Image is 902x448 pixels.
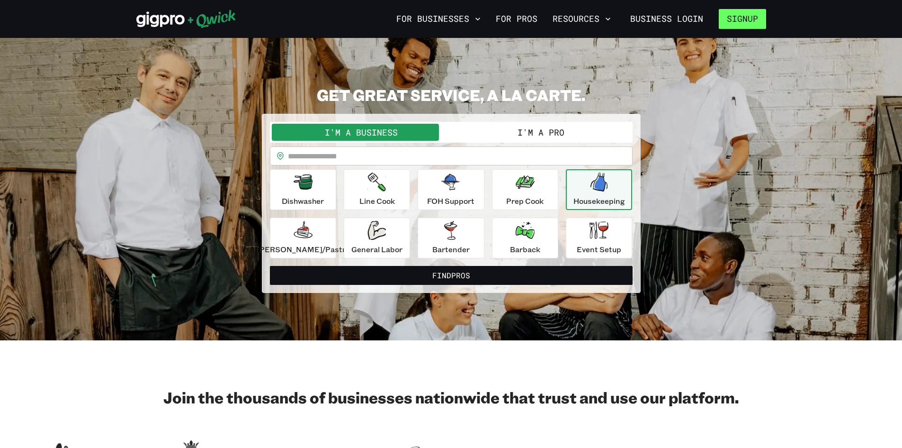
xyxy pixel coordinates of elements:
[270,266,633,285] button: FindPros
[492,11,541,27] a: For Pros
[492,218,558,258] button: Barback
[393,11,484,27] button: For Businesses
[510,244,540,255] p: Barback
[506,195,544,207] p: Prep Cook
[573,195,625,207] p: Housekeeping
[418,169,484,210] button: FOH Support
[719,9,766,29] button: Signup
[136,388,766,407] h2: Join the thousands of businesses nationwide that trust and use our platform.
[270,218,336,258] button: [PERSON_NAME]/Pastry
[359,195,395,207] p: Line Cook
[344,169,410,210] button: Line Cook
[344,218,410,258] button: General Labor
[272,124,451,141] button: I'm a Business
[270,169,336,210] button: Dishwasher
[418,218,484,258] button: Bartender
[451,124,631,141] button: I'm a Pro
[427,195,474,207] p: FOH Support
[577,244,621,255] p: Event Setup
[282,195,324,207] p: Dishwasher
[492,169,558,210] button: Prep Cook
[622,9,711,29] a: Business Login
[566,218,632,258] button: Event Setup
[549,11,615,27] button: Resources
[262,85,641,104] h2: GET GREAT SERVICE, A LA CARTE.
[566,169,632,210] button: Housekeeping
[351,244,402,255] p: General Labor
[432,244,470,255] p: Bartender
[257,244,349,255] p: [PERSON_NAME]/Pastry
